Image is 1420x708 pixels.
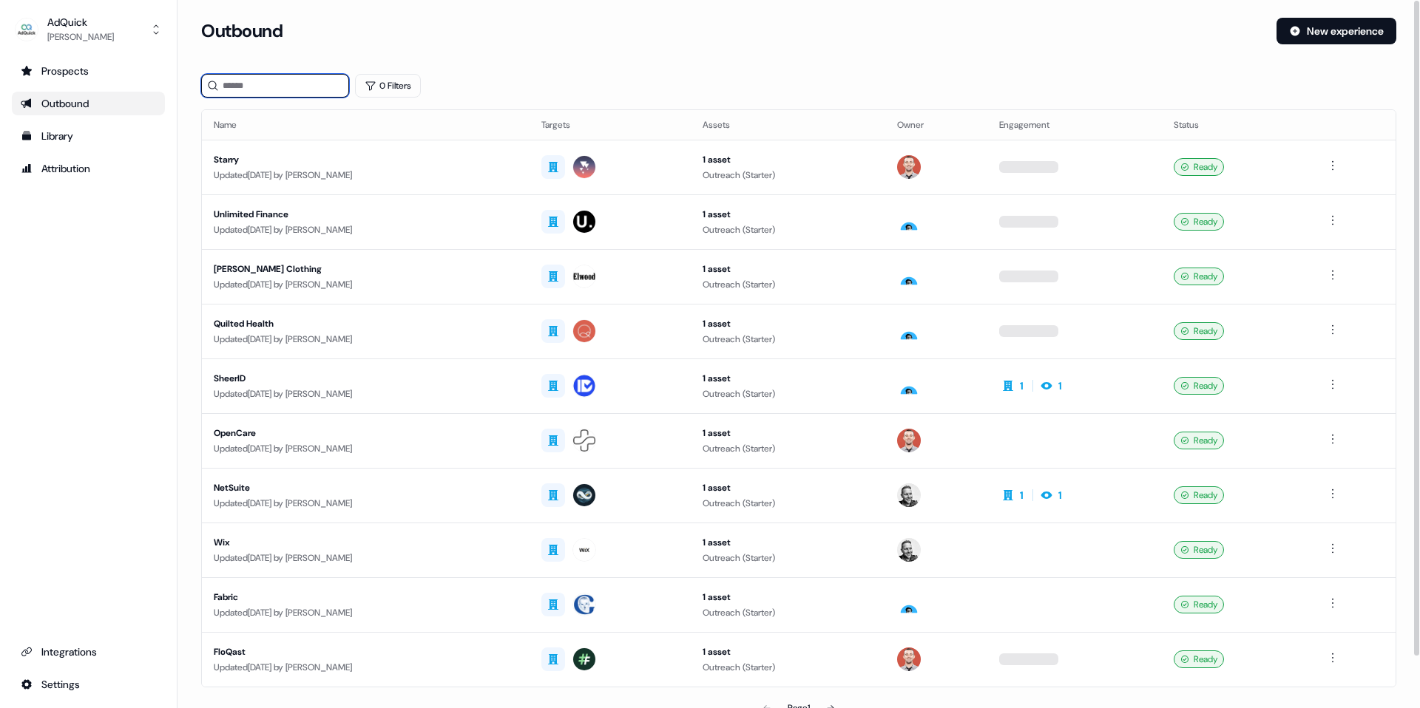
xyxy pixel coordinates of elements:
button: New experience [1277,18,1396,44]
th: Engagement [987,110,1163,140]
div: Wix [214,535,518,550]
div: Updated [DATE] by [PERSON_NAME] [214,551,518,565]
div: [PERSON_NAME] [47,30,114,44]
div: Starry [214,152,518,167]
a: Go to integrations [12,640,165,664]
div: Ready [1174,158,1224,176]
div: Outreach (Starter) [703,551,873,565]
div: 1 asset [703,262,873,276]
button: 0 Filters [355,74,421,98]
img: Cade [897,319,921,343]
img: Marc [897,429,921,452]
th: Owner [885,110,987,140]
div: Ready [1174,650,1224,668]
div: 1 asset [703,426,873,440]
div: Unlimited Finance [214,207,518,222]
div: Integrations [21,644,156,659]
a: Go to templates [12,124,165,148]
img: Jason [897,483,921,507]
div: Updated [DATE] by [PERSON_NAME] [214,441,518,456]
img: Marc [897,155,921,179]
div: 1 asset [703,371,873,386]
div: Ready [1174,541,1224,559]
div: 1 [1058,378,1062,393]
div: Fabric [214,590,518,605]
div: Updated [DATE] by [PERSON_NAME] [214,168,518,183]
th: Status [1162,110,1311,140]
div: 1 [1020,378,1024,393]
div: Outbound [21,96,156,111]
div: Outreach (Starter) [703,277,873,292]
div: Attribution [21,161,156,176]
div: Outreach (Starter) [703,605,873,620]
img: Cade [897,593,921,616]
div: Ready [1174,486,1224,504]
div: SheerID [214,371,518,386]
img: Marc [897,647,921,671]
div: AdQuick [47,15,114,30]
div: Outreach (Starter) [703,387,873,401]
div: 1 asset [703,590,873,605]
div: Ready [1174,322,1224,340]
div: 1 [1058,488,1062,503]
div: Updated [DATE] by [PERSON_NAME] [214,332,518,347]
div: 1 [1020,488,1024,503]
a: Go to prospects [12,59,165,83]
img: Jason [897,538,921,562]
a: Go to outbound experience [12,92,165,115]
div: 1 asset [703,644,873,659]
div: Updated [DATE] by [PERSON_NAME] [214,387,518,401]
img: Cade [897,374,921,398]
div: 1 asset [703,316,873,331]
div: Quilted Health [214,316,518,331]
div: Ready [1174,213,1224,231]
div: Updated [DATE] by [PERSON_NAME] [214,605,518,620]
div: NetSuite [214,480,518,495]
th: Name [202,110,530,140]
div: Ready [1174,268,1224,285]
div: Updated [DATE] by [PERSON_NAME] [214,496,518,511]
div: Outreach (Starter) [703,496,873,511]
img: Cade [897,265,921,288]
div: [PERSON_NAME] Clothing [214,262,518,276]
img: Cade [897,210,921,234]
div: Ready [1174,432,1224,449]
div: Library [21,129,156,143]
div: 1 asset [703,152,873,167]
div: Settings [21,677,156,692]
div: Updated [DATE] by [PERSON_NAME] [214,660,518,675]
div: 1 asset [703,207,873,222]
div: Outreach (Starter) [703,441,873,456]
div: Ready [1174,596,1224,613]
button: AdQuick[PERSON_NAME] [12,12,165,47]
th: Assets [691,110,885,140]
div: Outreach (Starter) [703,332,873,347]
div: Updated [DATE] by [PERSON_NAME] [214,277,518,292]
div: Outreach (Starter) [703,222,873,237]
a: Go to attribution [12,157,165,180]
div: OpenCare [214,426,518,440]
div: Updated [DATE] by [PERSON_NAME] [214,222,518,237]
div: Outreach (Starter) [703,168,873,183]
div: 1 asset [703,480,873,495]
a: Go to integrations [12,673,165,696]
div: Ready [1174,377,1224,395]
div: 1 asset [703,535,873,550]
h3: Outbound [201,20,283,42]
div: Prospects [21,64,156,78]
th: Targets [530,110,691,140]
div: Outreach (Starter) [703,660,873,675]
div: FloQast [214,644,518,659]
